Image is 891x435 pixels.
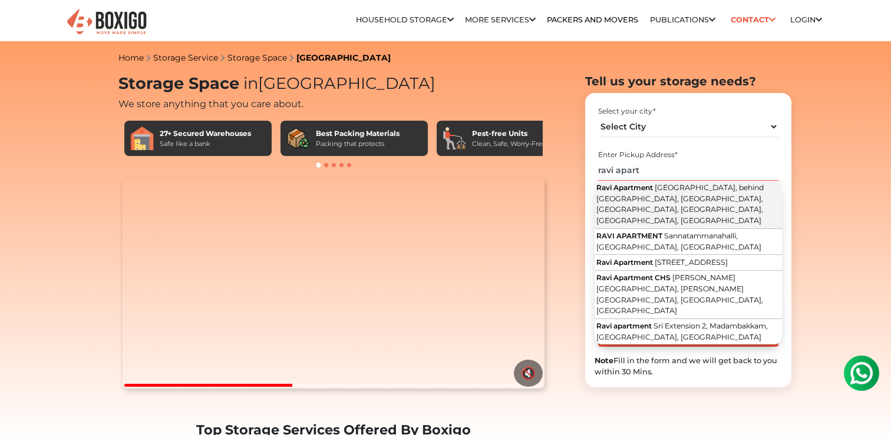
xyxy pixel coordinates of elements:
a: Publications [650,15,715,24]
span: [GEOGRAPHIC_DATA], behind [GEOGRAPHIC_DATA], [GEOGRAPHIC_DATA], [GEOGRAPHIC_DATA], [GEOGRAPHIC_DA... [596,183,764,225]
div: 27+ Secured Warehouses [160,128,251,139]
a: Household Storage [356,15,454,24]
img: 27+ Secured Warehouses [130,127,154,150]
span: Ravi Apartment CHS [596,273,671,282]
img: Boxigo [65,8,148,36]
span: in [243,74,258,93]
span: We store anything that you care about. [118,98,303,109]
span: [STREET_ADDRESS] [655,258,728,267]
h2: Tell us your storage needs? [585,74,791,88]
a: [GEOGRAPHIC_DATA] [296,52,391,63]
img: Pest-free Units [443,127,466,150]
video: Your browser does not support the video tag. [123,178,544,388]
button: 🔇 [514,360,543,387]
span: [GEOGRAPHIC_DATA] [239,74,435,93]
div: Best Packing Materials [316,128,400,139]
img: whatsapp-icon.svg [12,12,35,35]
div: Clean, Safe, Worry-Free [472,139,546,149]
button: Ravi apartment Sri Extension 2, Madambakkam, [GEOGRAPHIC_DATA], [GEOGRAPHIC_DATA] [595,319,782,345]
a: Storage Space [227,52,287,63]
a: Login [790,15,822,24]
input: Select Building or Nearest Landmark [598,160,778,181]
button: RAVI APARTMENT Sannatammanahalli, [GEOGRAPHIC_DATA], [GEOGRAPHIC_DATA] [595,229,782,255]
a: Contact [727,11,779,29]
div: Packing that protects [316,139,400,149]
span: Sannatammanahalli, [GEOGRAPHIC_DATA], [GEOGRAPHIC_DATA] [596,231,761,251]
span: Sri Extension 2, Madambakkam, [GEOGRAPHIC_DATA], [GEOGRAPHIC_DATA] [596,321,768,341]
div: Safe like a bank [160,139,251,149]
div: Pest-free Units [472,128,546,139]
span: Ravi Apartment [596,183,653,192]
span: RAVI APARTMENT [596,231,662,240]
span: Ravi apartment [596,321,652,330]
b: Note [595,356,613,365]
div: Fill in the form and we will get back to you within 30 Mins. [595,355,782,377]
div: Enter Pickup Address [598,150,778,160]
a: Packers and Movers [547,15,638,24]
button: Ravi Apartment [GEOGRAPHIC_DATA], behind [GEOGRAPHIC_DATA], [GEOGRAPHIC_DATA], [GEOGRAPHIC_DATA],... [595,181,782,229]
h1: Storage Space [118,74,549,94]
span: Ravi Apartment [596,258,653,267]
a: Home [118,52,144,63]
a: More services [465,15,536,24]
a: Storage Service [153,52,218,63]
button: Ravi Apartment [STREET_ADDRESS] [595,255,782,271]
div: Select your city [598,106,778,117]
img: Best Packing Materials [286,127,310,150]
button: Ravi Apartment CHS [PERSON_NAME][GEOGRAPHIC_DATA], [PERSON_NAME][GEOGRAPHIC_DATA], [GEOGRAPHIC_DA... [595,271,782,319]
span: [PERSON_NAME][GEOGRAPHIC_DATA], [PERSON_NAME][GEOGRAPHIC_DATA], [GEOGRAPHIC_DATA], [GEOGRAPHIC_DATA] [596,273,763,315]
